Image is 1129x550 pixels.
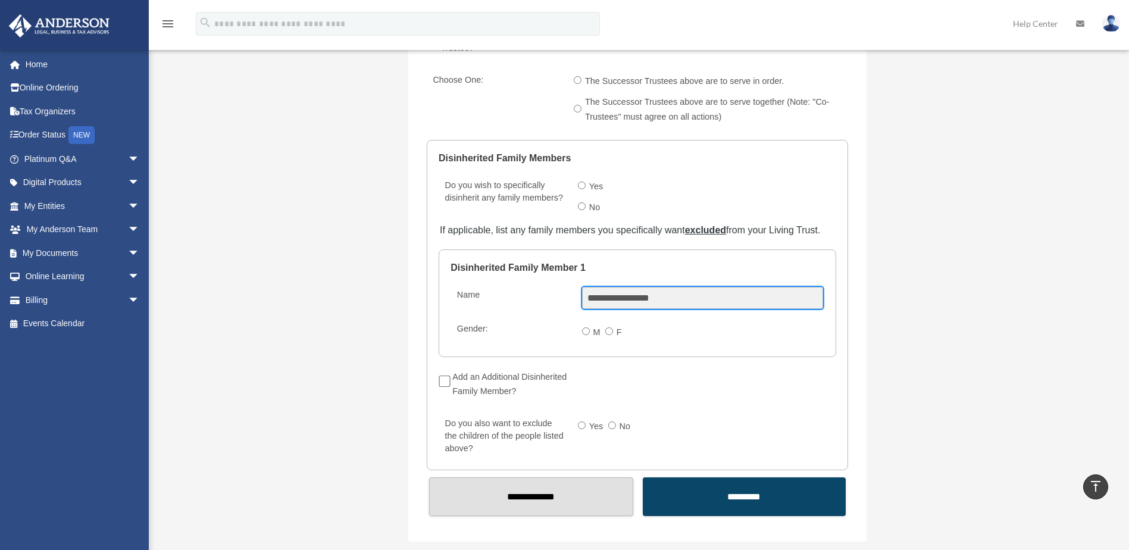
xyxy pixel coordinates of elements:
label: The Successor Trustees above are to serve in order. [581,72,789,91]
a: Platinum Q&Aarrow_drop_down [8,147,158,171]
label: Do you also want to exclude the children of the people listed above? [440,415,568,457]
a: Events Calendar [8,312,158,336]
img: User Pic [1102,15,1120,32]
a: Tax Organizers [8,99,158,123]
img: Anderson Advisors Platinum Portal [5,14,113,37]
a: My Documentsarrow_drop_down [8,241,158,265]
i: menu [161,17,175,31]
span: arrow_drop_down [128,288,152,312]
legend: Disinherited Family Members [439,140,836,176]
span: arrow_drop_down [128,194,152,218]
a: Order StatusNEW [8,123,158,148]
span: arrow_drop_down [128,265,152,289]
a: Home [8,52,158,76]
u: excluded [685,225,726,235]
label: Choose One: [428,72,564,129]
label: M [590,323,605,342]
legend: Disinherited Family Member 1 [451,250,824,286]
i: vertical_align_top [1089,479,1103,493]
div: NEW [68,126,95,144]
label: Do you wish to specifically disinherit any family members? [440,177,568,220]
a: Online Learningarrow_drop_down [8,265,158,289]
label: Yes [586,417,608,436]
a: menu [161,21,175,31]
a: Digital Productsarrow_drop_down [8,171,158,195]
label: Name [452,287,573,310]
a: My Anderson Teamarrow_drop_down [8,218,158,242]
a: My Entitiesarrow_drop_down [8,194,158,218]
label: The Successor Trustees above are to serve together (Note: "Co-Trustees" must agree on all actions) [581,93,855,126]
label: Add an Additional Disinherited Family Member? [449,368,578,401]
span: arrow_drop_down [128,218,152,242]
label: F [613,323,627,342]
div: If applicable, list any family members you specifically want from your Living Trust. [440,222,835,239]
a: Billingarrow_drop_down [8,288,158,312]
label: No [616,417,636,436]
span: arrow_drop_down [128,147,152,171]
a: Online Ordering [8,76,158,100]
span: arrow_drop_down [128,171,152,195]
label: Yes [586,177,608,196]
label: No [586,198,605,217]
label: Gender: [452,321,573,343]
span: arrow_drop_down [128,241,152,265]
a: vertical_align_top [1083,474,1108,499]
i: search [199,16,212,29]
